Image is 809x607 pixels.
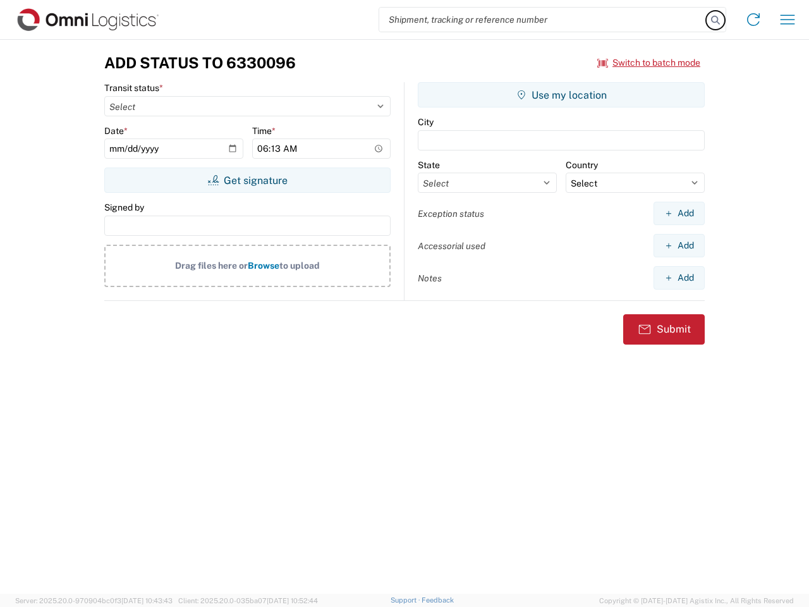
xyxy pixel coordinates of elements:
[418,273,442,284] label: Notes
[104,168,391,193] button: Get signature
[15,597,173,604] span: Server: 2025.20.0-970904bc0f3
[121,597,173,604] span: [DATE] 10:43:43
[104,125,128,137] label: Date
[104,54,296,72] h3: Add Status to 6330096
[279,261,320,271] span: to upload
[654,266,705,290] button: Add
[252,125,276,137] label: Time
[248,261,279,271] span: Browse
[104,202,144,213] label: Signed by
[654,234,705,257] button: Add
[418,240,485,252] label: Accessorial used
[623,314,705,345] button: Submit
[178,597,318,604] span: Client: 2025.20.0-035ba07
[267,597,318,604] span: [DATE] 10:52:44
[654,202,705,225] button: Add
[418,208,484,219] label: Exception status
[418,159,440,171] label: State
[104,82,163,94] label: Transit status
[418,82,705,107] button: Use my location
[418,116,434,128] label: City
[175,261,248,271] span: Drag files here or
[379,8,707,32] input: Shipment, tracking or reference number
[599,595,794,606] span: Copyright © [DATE]-[DATE] Agistix Inc., All Rights Reserved
[566,159,598,171] label: Country
[422,596,454,604] a: Feedback
[391,596,422,604] a: Support
[597,52,700,73] button: Switch to batch mode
